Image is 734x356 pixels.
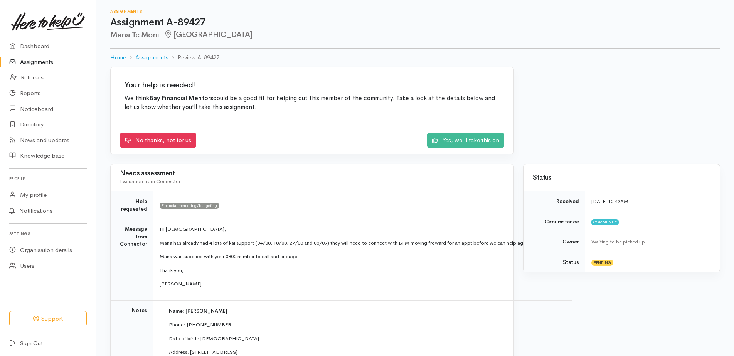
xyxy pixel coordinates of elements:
[111,219,153,301] td: Message from Connector
[110,30,720,39] h2: Mana Te Moni
[9,311,87,327] button: Support
[120,133,196,148] a: No thanks, not for us
[135,53,168,62] a: Assignments
[591,198,628,205] time: [DATE] 10:43AM
[591,219,619,225] span: Community
[160,280,562,288] p: [PERSON_NAME]
[591,238,710,246] div: Waiting to be picked up
[9,173,87,184] h6: Profile
[169,308,227,314] span: Name: [PERSON_NAME]
[110,17,720,28] h1: Assignment A-89427
[533,174,710,181] h3: Status
[169,321,553,329] p: Phone: [PHONE_NUMBER]
[160,225,562,233] p: Hi [DEMOGRAPHIC_DATA],
[160,239,562,247] p: Mana has already had 4 lots of kai support (04/08, 18/08, 27/08 and 08/09) they will need to conn...
[120,178,180,185] span: Evaluation from Connector
[524,232,585,252] td: Owner
[524,252,585,272] td: Status
[125,94,500,112] p: We think could be a good fit for helping out this member of the community. Take a look at the det...
[111,191,153,219] td: Help requested
[591,260,613,266] span: Pending
[524,212,585,232] td: Circumstance
[9,228,87,239] h6: Settings
[149,94,213,102] b: Bay Financial Mentors
[160,253,562,260] p: Mana was supplied with your 0800 number to call and engage.
[427,133,504,148] a: Yes, we'll take this on
[169,335,553,343] p: Date of birth: [DEMOGRAPHIC_DATA]
[160,203,219,209] span: Financial mentoring/budgeting
[168,53,219,62] li: Review A-89427
[163,30,253,39] span: [GEOGRAPHIC_DATA]
[169,348,553,356] p: Address: [STREET_ADDRESS]
[160,267,562,274] p: Thank you,
[125,81,500,89] h2: Your help is needed!
[120,170,504,177] h3: Needs assessment
[110,49,720,67] nav: breadcrumb
[110,9,720,13] h6: Assignments
[524,191,585,212] td: Received
[110,53,126,62] a: Home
